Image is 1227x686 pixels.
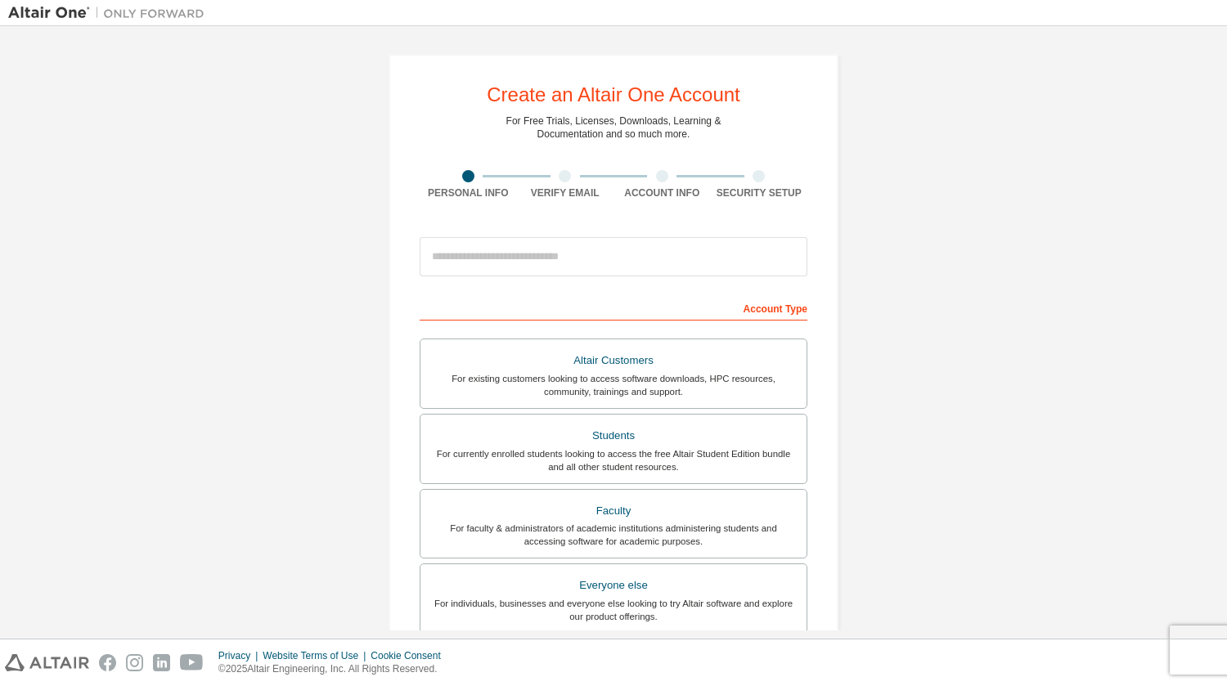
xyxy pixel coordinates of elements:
div: Account Type [420,294,807,321]
img: Altair One [8,5,213,21]
div: Cookie Consent [371,649,450,662]
div: For existing customers looking to access software downloads, HPC resources, community, trainings ... [430,372,797,398]
div: For faculty & administrators of academic institutions administering students and accessing softwa... [430,522,797,548]
div: Create an Altair One Account [487,85,740,105]
div: For currently enrolled students looking to access the free Altair Student Edition bundle and all ... [430,447,797,473]
div: Security Setup [711,186,808,200]
div: Privacy [218,649,263,662]
div: Personal Info [420,186,517,200]
img: instagram.svg [126,654,143,671]
img: facebook.svg [99,654,116,671]
img: youtube.svg [180,654,204,671]
div: For Free Trials, Licenses, Downloads, Learning & Documentation and so much more. [506,114,721,141]
img: linkedin.svg [153,654,170,671]
div: Website Terms of Use [263,649,371,662]
div: For individuals, businesses and everyone else looking to try Altair software and explore our prod... [430,597,797,623]
p: © 2025 Altair Engineering, Inc. All Rights Reserved. [218,662,451,676]
div: Everyone else [430,574,797,597]
div: Students [430,424,797,447]
div: Faculty [430,500,797,522]
div: Verify Email [517,186,614,200]
div: Account Info [613,186,711,200]
div: Altair Customers [430,349,797,372]
img: altair_logo.svg [5,654,89,671]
